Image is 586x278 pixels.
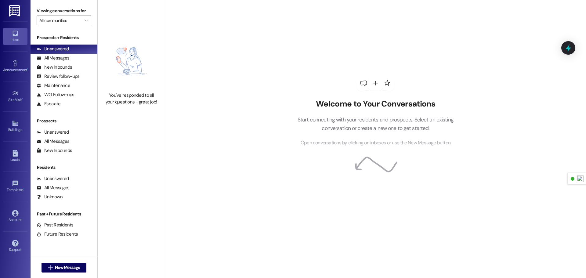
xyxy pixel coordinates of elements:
[104,34,158,89] img: empty-state
[3,88,27,105] a: Site Visit •
[39,16,81,25] input: All communities
[48,265,52,270] i: 
[37,185,69,191] div: All Messages
[104,92,158,105] div: You've responded to all your questions - great job!
[85,18,88,23] i: 
[55,264,80,271] span: New Message
[3,178,27,195] a: Templates •
[22,97,23,101] span: •
[3,208,27,225] a: Account
[37,222,74,228] div: Past Residents
[37,101,60,107] div: Escalate
[288,115,463,133] p: Start connecting with your residents and prospects. Select an existing conversation or create a n...
[31,164,97,171] div: Residents
[37,147,72,154] div: New Inbounds
[31,34,97,41] div: Prospects + Residents
[37,92,74,98] div: WO Follow-ups
[3,238,27,255] a: Support
[37,82,70,89] div: Maintenance
[3,148,27,164] a: Leads
[9,5,21,16] img: ResiDesk Logo
[37,46,69,52] div: Unanswered
[27,67,28,71] span: •
[31,118,97,124] div: Prospects
[37,73,79,80] div: Review follow-ups
[301,139,450,147] span: Open conversations by clicking on inboxes or use the New Message button
[24,187,24,191] span: •
[37,231,78,237] div: Future Residents
[37,194,63,200] div: Unknown
[3,28,27,45] a: Inbox
[37,129,69,135] div: Unanswered
[37,138,69,145] div: All Messages
[288,99,463,109] h2: Welcome to Your Conversations
[3,118,27,135] a: Buildings
[37,6,91,16] label: Viewing conversations for
[37,64,72,70] div: New Inbounds
[37,55,69,61] div: All Messages
[42,263,87,273] button: New Message
[31,211,97,217] div: Past + Future Residents
[37,175,69,182] div: Unanswered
